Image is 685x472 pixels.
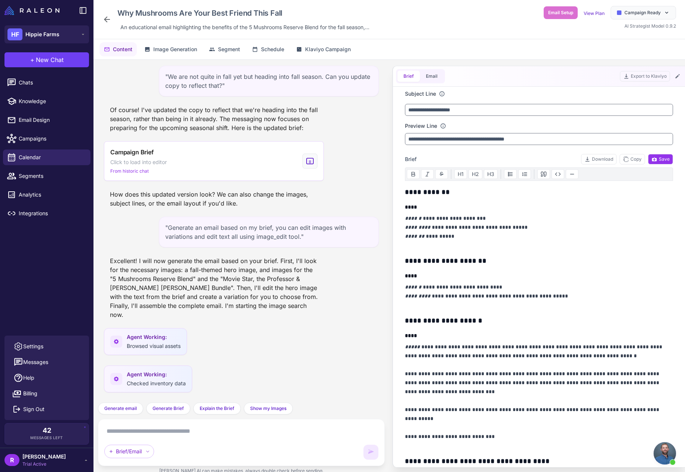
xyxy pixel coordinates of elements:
[3,187,90,203] a: Analytics
[140,42,202,56] button: Image Generation
[104,253,324,322] div: Excellent! I will now generate the email based on your brief. First, I'll look for the necessary ...
[7,354,86,370] button: Messages
[3,93,90,109] a: Knowledge
[98,402,143,414] button: Generate email
[405,122,437,130] label: Preview Line
[584,10,605,16] a: View Plan
[581,154,617,164] button: Download
[420,71,443,82] button: Email
[30,435,63,441] span: Messages Left
[624,23,676,29] span: AI Strategist Model 0.9.2
[244,402,293,414] button: Show my Images
[120,23,369,31] span: An educational email highlighting the benefits of the 5 Mushrooms Reserve Blend for the fall seas...
[397,71,420,82] button: Brief
[23,358,48,366] span: Messages
[548,9,573,16] span: Email Setup
[110,168,149,175] span: From historic chat
[19,191,85,199] span: Analytics
[104,187,324,211] div: How does this updated version look? We can also change the images, subject lines, or the email la...
[250,405,286,412] span: Show my Images
[23,342,43,351] span: Settings
[4,52,89,67] button: +New Chat
[153,45,197,53] span: Image Generation
[19,116,85,124] span: Email Design
[36,55,64,64] span: New Chat
[110,148,154,157] span: Campaign Brief
[104,405,137,412] span: Generate email
[19,172,85,180] span: Segments
[248,42,289,56] button: Schedule
[19,153,85,161] span: Calendar
[7,370,86,386] a: Help
[623,156,642,163] span: Copy
[4,25,89,43] button: HFHippie Farms
[484,169,498,179] button: H3
[3,75,90,90] a: Chats
[3,206,90,221] a: Integrations
[673,72,682,81] button: Edit Email
[19,135,85,143] span: Campaigns
[23,405,44,413] span: Sign Out
[127,343,181,349] span: Browsed visual assets
[205,42,245,56] button: Segment
[651,156,670,163] span: Save
[146,402,190,414] button: Generate Brief
[104,445,154,458] div: Brief/Email
[193,402,241,414] button: Explain the Brief
[405,155,417,163] span: Brief
[114,6,372,20] div: Click to edit campaign name
[7,401,86,417] button: Sign Out
[153,405,184,412] span: Generate Brief
[104,102,324,135] div: Of course! I've updated the copy to reflect that we're heading into the fall season, rather than ...
[261,45,284,53] span: Schedule
[159,217,379,247] div: "Generate an email based on my brief, you can edit images with variations and edit text all using...
[113,45,132,53] span: Content
[4,454,19,466] div: R
[654,442,676,465] div: Open chat
[305,45,351,53] span: Klaviyo Campaign
[30,55,34,64] span: +
[159,66,379,96] div: "We are not quite in fall yet but heading into fall season. Can you update copy to reflect that?"
[620,71,670,81] button: Export to Klaviyo
[218,45,240,53] span: Segment
[22,461,66,468] span: Trial Active
[43,427,51,434] span: 42
[127,380,186,386] span: Checked inventory data
[3,149,90,165] a: Calendar
[292,42,355,56] button: Klaviyo Campaign
[22,453,66,461] span: [PERSON_NAME]
[3,112,90,128] a: Email Design
[4,6,59,15] img: Raleon Logo
[3,168,90,184] a: Segments
[25,30,59,38] span: Hippie Farms
[19,209,85,218] span: Integrations
[19,78,85,87] span: Chats
[19,97,85,105] span: Knowledge
[23,374,34,382] span: Help
[127,333,181,341] span: Agent Working:
[23,389,37,398] span: Billing
[110,158,167,166] span: Click to load into editor
[544,6,578,19] button: Email Setup
[117,22,372,33] div: Click to edit description
[454,169,467,179] button: H1
[3,131,90,146] a: Campaigns
[4,6,62,15] a: Raleon Logo
[127,370,186,379] span: Agent Working:
[648,154,673,164] button: Save
[405,90,436,98] label: Subject Line
[469,169,482,179] button: H2
[7,28,22,40] div: HF
[620,154,645,164] button: Copy
[99,42,137,56] button: Content
[200,405,234,412] span: Explain the Brief
[624,9,661,16] span: Campaign Ready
